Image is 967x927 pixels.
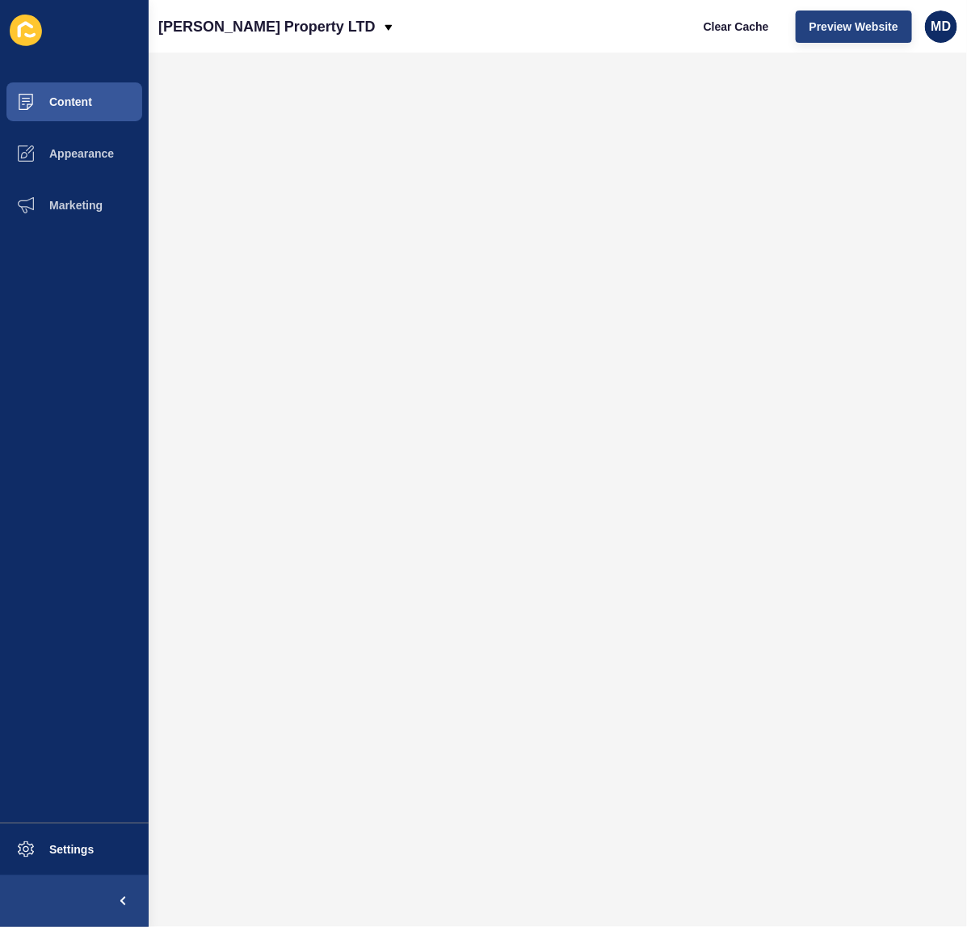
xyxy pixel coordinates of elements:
[809,19,898,35] span: Preview Website
[690,11,783,43] button: Clear Cache
[158,6,376,47] p: [PERSON_NAME] Property LTD
[796,11,912,43] button: Preview Website
[931,19,952,35] span: MD
[704,19,769,35] span: Clear Cache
